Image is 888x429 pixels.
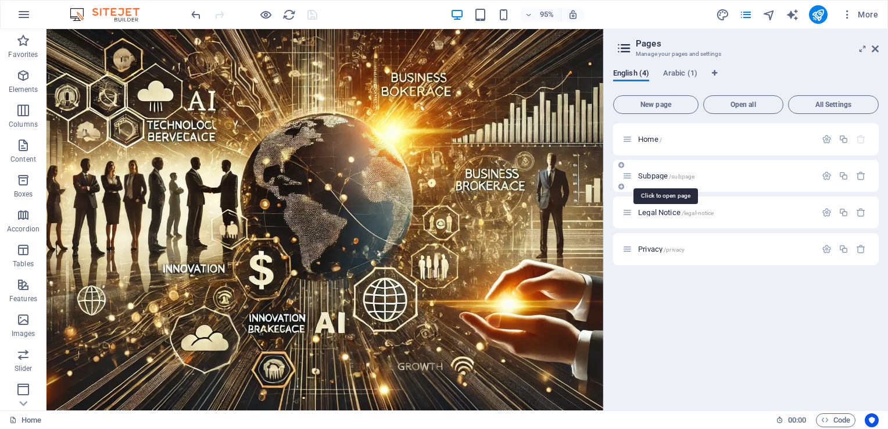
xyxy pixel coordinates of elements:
span: Arabic (1) [663,66,697,83]
div: Remove [856,244,866,254]
div: Remove [856,171,866,181]
button: design [716,8,730,22]
span: Code [821,413,850,427]
div: Duplicate [839,171,848,181]
span: Click to open page [638,245,685,253]
div: Duplicate [839,244,848,254]
span: / [660,137,662,143]
div: Settings [822,208,832,217]
div: Home/ [635,135,816,143]
div: Duplicate [839,208,848,217]
div: Duplicate [839,134,848,144]
button: navigator [762,8,776,22]
p: Columns [9,120,38,129]
a: Click to cancel selection. Double-click to open Pages [9,413,41,427]
i: On resize automatically adjust zoom level to fit chosen device. [568,9,578,20]
i: Undo: Change languages (Ctrl+Z) [189,8,203,22]
button: All Settings [788,95,879,114]
div: Settings [822,134,832,144]
div: Settings [822,244,832,254]
span: 00 00 [788,413,806,427]
p: Content [10,155,36,164]
p: Favorites [8,50,38,59]
p: Features [9,294,37,303]
p: Slider [15,364,33,373]
div: Settings [822,171,832,181]
p: Images [12,329,35,338]
div: The startpage cannot be deleted [856,134,866,144]
button: reload [282,8,296,22]
span: English (4) [613,66,649,83]
i: AI Writer [786,8,799,22]
h2: Pages [636,38,879,49]
i: Design (Ctrl+Alt+Y) [716,8,729,22]
p: Boxes [14,190,33,199]
i: Publish [811,8,825,22]
button: Click here to leave preview mode and continue editing [259,8,273,22]
span: More [842,9,878,20]
button: publish [809,5,828,24]
button: Code [816,413,855,427]
h6: 95% [538,8,556,22]
p: Elements [9,85,38,94]
div: Language Tabs [613,69,879,91]
div: Subpage/subpage [635,172,816,180]
span: /legal-notice [682,210,714,216]
i: Pages (Ctrl+Alt+S) [739,8,753,22]
span: /privacy [664,246,685,253]
i: Navigator [762,8,776,22]
span: Home [638,135,662,144]
span: : [796,416,798,424]
button: Open all [703,95,783,114]
p: Tables [13,259,34,269]
span: Subpage [638,171,694,180]
div: Privacy/privacy [635,245,816,253]
button: 95% [520,8,561,22]
img: Editor Logo [67,8,154,22]
button: Usercentrics [865,413,879,427]
span: Click to open page [638,208,714,217]
span: Open all [708,101,778,108]
button: pages [739,8,753,22]
div: Remove [856,208,866,217]
button: New page [613,95,699,114]
p: Accordion [7,224,40,234]
div: Legal Notice/legal-notice [635,209,816,216]
button: More [837,5,883,24]
button: text_generator [786,8,800,22]
span: New page [618,101,693,108]
span: /subpage [669,173,694,180]
span: All Settings [793,101,873,108]
h6: Session time [776,413,807,427]
button: undo [189,8,203,22]
h3: Manage your pages and settings [636,49,855,59]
